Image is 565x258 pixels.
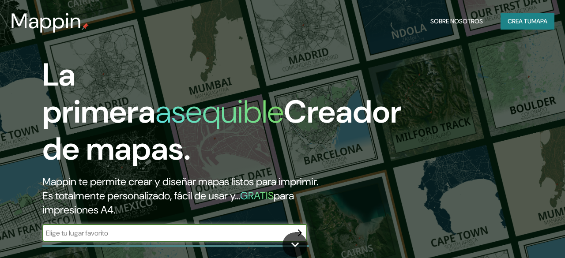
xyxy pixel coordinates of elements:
[531,17,547,25] font: mapa
[42,228,290,238] input: Elige tu lugar favorito
[501,13,554,30] button: Crea tumapa
[155,91,284,132] font: asequible
[42,175,318,188] font: Mappin te permite crear y diseñar mapas listos para imprimir.
[42,91,402,169] font: Creador de mapas.
[42,189,240,202] font: Es totalmente personalizado, fácil de usar y...
[427,13,486,30] button: Sobre nosotros
[240,189,274,202] font: GRATIS
[42,189,294,217] font: para impresiones A4.
[11,7,82,35] font: Mappin
[508,17,531,25] font: Crea tu
[42,54,155,132] font: La primera
[82,23,89,30] img: pin de mapeo
[430,17,483,25] font: Sobre nosotros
